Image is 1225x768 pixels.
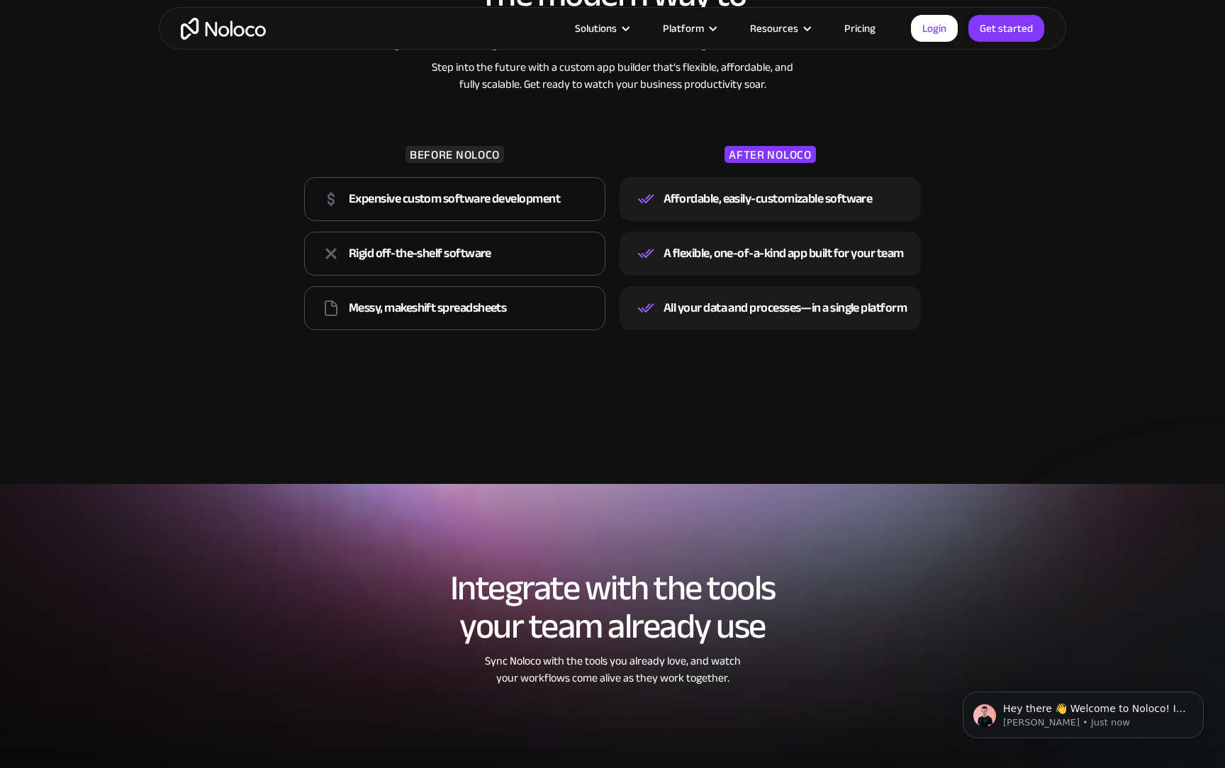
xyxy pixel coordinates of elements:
div: A flexible, one-of-a-kind app built for your team [664,243,904,264]
div: Solutions [575,19,617,38]
div: BEFORE NOLOCO [405,146,504,163]
a: Get started [968,15,1044,42]
div: Platform [663,19,704,38]
div: AFTER NOLOCO [725,146,815,163]
div: Resources [750,19,798,38]
h2: Integrate with the tools your team already use [173,569,1052,645]
a: Pricing [827,19,893,38]
div: Resources [732,19,827,38]
div: Messy, makeshift spreadsheets [349,298,506,319]
div: Platform [645,19,732,38]
a: Login [911,15,958,42]
div: Sync Noloco with the tools you already love, and watch your workflows come alive as they work tog... [425,653,800,687]
div: All your data and processes—in a single platform [664,298,907,319]
div: Affordable, easily-customizable software [664,188,872,210]
div: Step into the future with a custom app builder that’s flexible, affordable, and fully scalable. G... [425,59,800,93]
div: Solutions [557,19,645,38]
iframe: Intercom notifications message [941,662,1225,761]
div: Expensive custom software development [349,188,560,210]
a: home [181,18,266,40]
div: Rigid off-the-shelf software [349,243,491,264]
